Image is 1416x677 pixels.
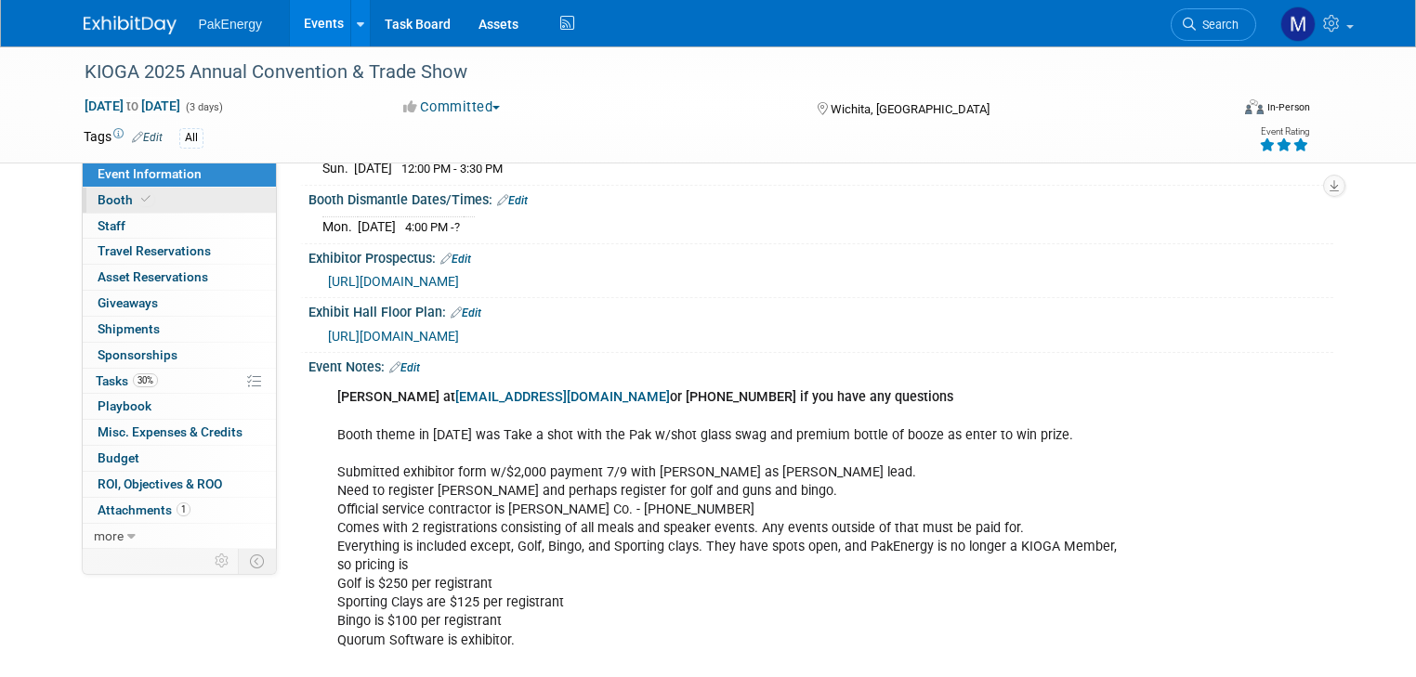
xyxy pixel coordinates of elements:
[98,295,158,310] span: Giveaways
[84,98,181,114] span: [DATE] [DATE]
[83,188,276,213] a: Booth
[83,214,276,239] a: Staff
[98,450,139,465] span: Budget
[308,186,1333,210] div: Booth Dismantle Dates/Times:
[83,524,276,549] a: more
[83,420,276,445] a: Misc. Expenses & Credits
[84,127,163,149] td: Tags
[98,269,208,284] span: Asset Reservations
[354,159,392,178] td: [DATE]
[206,549,239,573] td: Personalize Event Tab Strip
[405,220,460,234] span: 4:00 PM -
[389,361,420,374] a: Edit
[98,502,190,517] span: Attachments
[401,162,503,176] span: 12:00 PM - 3:30 PM
[1129,97,1310,124] div: Event Format
[322,217,358,237] td: Mon.
[78,56,1206,89] div: KIOGA 2025 Annual Convention & Trade Show
[83,239,276,264] a: Travel Reservations
[328,329,459,344] a: [URL][DOMAIN_NAME]
[83,498,276,523] a: Attachments1
[84,16,177,34] img: ExhibitDay
[98,192,154,207] span: Booth
[83,265,276,290] a: Asset Reservations
[83,162,276,187] a: Event Information
[98,398,151,413] span: Playbook
[83,291,276,316] a: Giveaways
[179,128,203,148] div: All
[454,220,460,234] span: ?
[1259,127,1309,137] div: Event Rating
[132,131,163,144] a: Edit
[308,353,1333,377] div: Event Notes:
[83,317,276,342] a: Shipments
[451,306,481,319] a: Edit
[397,98,507,117] button: Committed
[1280,7,1316,42] img: Mary Walker
[324,379,1134,677] div: Booth theme in [DATE] was Take a shot with the Pak w/shot glass swag and premium bottle of booze ...
[497,194,528,207] a: Edit
[98,476,222,491] span: ROI, Objectives & ROO
[98,424,243,439] span: Misc. Expenses & Credits
[98,218,125,233] span: Staff
[141,194,151,204] i: Booth reservation complete
[83,369,276,394] a: Tasks30%
[98,166,202,181] span: Event Information
[177,502,190,516] span: 1
[308,244,1333,268] div: Exhibitor Prospectus:
[83,446,276,471] a: Budget
[1245,99,1264,114] img: Format-Inperson.png
[1171,8,1256,41] a: Search
[322,159,354,178] td: Sun.
[358,217,396,237] td: [DATE]
[98,243,211,258] span: Travel Reservations
[96,373,158,388] span: Tasks
[831,102,990,116] span: Wichita, [GEOGRAPHIC_DATA]
[83,394,276,419] a: Playbook
[238,549,276,573] td: Toggle Event Tabs
[184,101,223,113] span: (3 days)
[199,17,262,32] span: PakEnergy
[83,472,276,497] a: ROI, Objectives & ROO
[94,528,124,543] span: more
[98,347,177,362] span: Sponsorships
[1196,18,1239,32] span: Search
[124,98,141,113] span: to
[98,321,160,336] span: Shipments
[133,373,158,387] span: 30%
[328,274,459,289] a: [URL][DOMAIN_NAME]
[455,389,670,405] a: [EMAIL_ADDRESS][DOMAIN_NAME]
[337,389,953,405] b: [PERSON_NAME] at or [PHONE_NUMBER] if you have any questions
[1266,100,1310,114] div: In-Person
[308,298,1333,322] div: Exhibit Hall Floor Plan:
[83,343,276,368] a: Sponsorships
[440,253,471,266] a: Edit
